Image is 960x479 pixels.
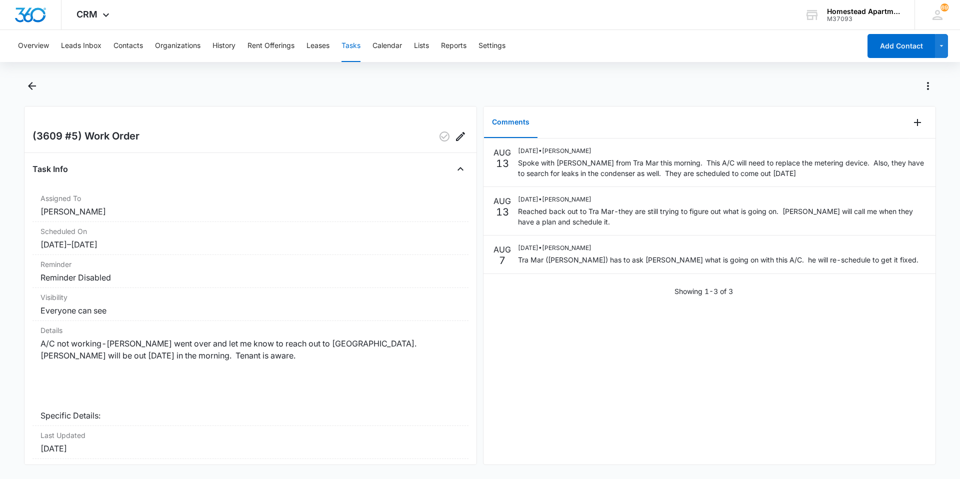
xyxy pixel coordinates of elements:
dd: [PERSON_NAME] [40,205,460,217]
button: History [212,30,235,62]
p: [DATE] • [PERSON_NAME] [518,243,918,252]
dd: Reminder Disabled [40,271,460,283]
p: AUG [493,243,511,255]
p: 13 [496,207,509,217]
div: account id [827,15,900,22]
button: Edit [452,128,468,144]
dd: Everyone can see [40,304,460,316]
button: Add Contact [867,34,935,58]
div: VisibilityEveryone can see [32,288,468,321]
button: Leads Inbox [61,30,101,62]
p: [DATE] • [PERSON_NAME] [518,146,925,155]
dd: [DATE] – [DATE] [40,238,460,250]
div: DetailsA/C not working-[PERSON_NAME] went over and let me know to reach out to [GEOGRAPHIC_DATA].... [32,321,468,426]
p: 13 [496,158,509,168]
button: Calendar [372,30,402,62]
p: AUG [493,146,511,158]
dd: [DATE] [40,442,460,454]
button: Reports [441,30,466,62]
p: Showing 1-3 of 3 [674,286,733,296]
div: Scheduled On[DATE]–[DATE] [32,222,468,255]
span: CRM [76,9,97,19]
button: Close [452,161,468,177]
p: [DATE] • [PERSON_NAME] [518,195,925,204]
button: Leases [306,30,329,62]
p: Reached back out to Tra Mar-they are still trying to figure out what is going on. [PERSON_NAME] w... [518,206,925,227]
p: AUG [493,195,511,207]
button: Back [24,78,39,94]
button: Overview [18,30,49,62]
button: Actions [920,78,936,94]
button: Settings [478,30,505,62]
p: Spoke with [PERSON_NAME] from Tra Mar this morning. This A/C will need to replace the metering de... [518,157,925,178]
div: notifications count [940,3,948,11]
button: Rent Offerings [247,30,294,62]
button: Lists [414,30,429,62]
dt: Visibility [40,292,460,302]
p: Tra Mar ([PERSON_NAME]) has to ask [PERSON_NAME] what is going on with this A/C. he will re-sched... [518,254,918,265]
dt: Reminder [40,259,460,269]
div: ReminderReminder Disabled [32,255,468,288]
p: 7 [499,255,505,265]
button: Contacts [113,30,143,62]
div: Assigned To[PERSON_NAME] [32,189,468,222]
div: account name [827,7,900,15]
dt: Scheduled On [40,226,460,236]
div: Last Updated[DATE] [32,426,468,459]
dd: A/C not working-[PERSON_NAME] went over and let me know to reach out to [GEOGRAPHIC_DATA]. [PERSO... [40,337,460,421]
button: Tasks [341,30,360,62]
button: Comments [484,107,537,138]
h4: Task Info [32,163,68,175]
h2: (3609 #5) Work Order [32,128,139,144]
dt: Last Updated [40,430,460,440]
button: Add Comment [909,114,925,130]
dt: Created On [40,463,460,473]
dt: Details [40,325,460,335]
dt: Assigned To [40,193,460,203]
span: 69 [940,3,948,11]
button: Organizations [155,30,200,62]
